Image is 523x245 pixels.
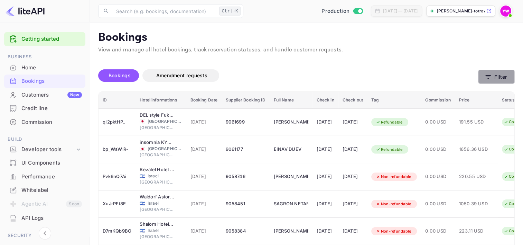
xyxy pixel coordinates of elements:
a: Performance [4,170,85,183]
div: Bookings [21,77,82,85]
div: DEL style Fukuoka - Nishinakasu by Daiwa Roynet Hotel [140,112,174,119]
div: [DATE] [317,198,334,209]
span: Japan [140,147,145,151]
img: LiteAPI logo [6,6,45,17]
div: 9061177 [226,144,265,155]
div: UI Components [4,156,85,170]
div: Shalom Hotel & Relax - an Atlas Boutique Hotel [140,221,174,228]
div: Bezalel Hotel an Atlas Boutique [140,166,174,173]
th: Hotel informations [136,92,186,109]
div: Switch to Sandbox mode [319,7,365,15]
p: Bookings [98,31,515,45]
div: [DATE] [343,226,363,237]
span: 1656.36 USD [459,146,494,153]
span: Business [4,53,85,61]
p: [PERSON_NAME]-totravel... [437,8,485,14]
div: XuJrPFt8E [103,198,131,209]
div: [DATE] [317,171,334,182]
span: 0.00 USD [425,227,450,235]
div: account-settings tabs [98,69,478,82]
span: 0.00 USD [425,118,450,126]
th: ID [99,92,136,109]
div: 9058384 [226,226,265,237]
th: Supplier Booking ID [222,92,269,109]
div: [DATE] [317,117,334,128]
div: [DATE] [343,144,363,155]
div: Refundable [371,118,407,127]
span: [DATE] [190,200,218,208]
div: UI Components [21,159,82,167]
div: [DATE] [317,226,334,237]
span: 223.11 USD [459,227,494,235]
div: 9061699 [226,117,265,128]
span: [DATE] [190,146,218,153]
div: AMIR YASSO [274,117,308,128]
div: SAGRON NETANEL [274,198,308,209]
span: [GEOGRAPHIC_DATA] [148,146,182,152]
div: New [67,92,82,98]
input: Search (e.g. bookings, documentation) [112,4,216,18]
div: API Logs [4,212,85,225]
span: [GEOGRAPHIC_DATA] [140,234,174,240]
span: Israel [148,227,182,234]
div: Home [4,61,85,75]
a: CustomersNew [4,88,85,101]
div: Non-refundable [371,200,416,208]
a: Home [4,61,85,74]
div: Developer tools [21,146,75,154]
p: View and manage all hotel bookings, track reservation statuses, and handle customer requests. [98,46,515,54]
span: [DATE] [190,173,218,180]
th: Check in [312,92,338,109]
a: Bookings [4,75,85,87]
span: Bookings [109,72,131,78]
div: Ctrl+K [219,7,241,16]
span: Israel [140,228,145,233]
a: Whitelabel [4,184,85,196]
div: bp_WsWlR- [103,144,131,155]
div: [DATE] [343,171,363,182]
div: Refundable [371,145,407,154]
div: 9058746 [226,171,265,182]
div: Customers [21,91,82,99]
th: Price [455,92,498,109]
div: [DATE] [317,144,334,155]
div: Pvk6nQ7Ai [103,171,131,182]
div: [DATE] [343,117,363,128]
div: D7mKQb9BO [103,226,131,237]
div: insomnia KYOTO OIKE [140,139,174,146]
span: [GEOGRAPHIC_DATA] [140,152,174,158]
div: Whitelabel [21,186,82,194]
span: Security [4,232,85,239]
span: Israel [140,201,145,206]
div: Bookings [4,75,85,88]
span: Japan [140,119,145,124]
div: EINAV DUEV [274,144,308,155]
th: Check out [338,92,367,109]
div: Home [21,64,82,72]
button: Filter [478,70,515,84]
a: Credit line [4,102,85,115]
span: [GEOGRAPHIC_DATA] [148,118,182,125]
span: 0.00 USD [425,200,450,208]
th: Booking Date [186,92,222,109]
span: Amendment requests [156,72,207,78]
div: CustomersNew [4,88,85,102]
div: Commission [21,118,82,126]
div: RAHAMIM YOSEFI [274,171,308,182]
div: Developer tools [4,144,85,156]
th: Tag [367,92,421,109]
div: qI2pktHP_ [103,117,131,128]
span: [GEOGRAPHIC_DATA] [140,179,174,185]
div: Getting started [4,32,85,46]
span: Production [321,7,349,15]
a: Commission [4,116,85,128]
span: Build [4,136,85,143]
div: Performance [21,173,82,181]
span: [DATE] [190,227,218,235]
span: 220.55 USD [459,173,494,180]
a: UI Components [4,156,85,169]
div: Credit line [21,105,82,112]
span: [DATE] [190,118,218,126]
